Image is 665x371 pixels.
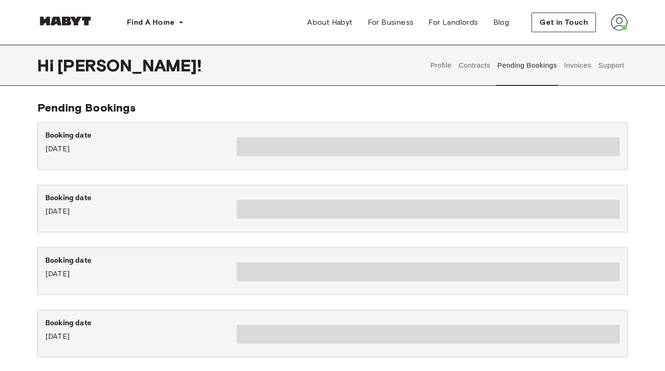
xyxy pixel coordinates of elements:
span: For Landlords [428,17,478,28]
p: Booking date [45,130,237,141]
img: avatar [611,14,628,31]
div: [DATE] [45,318,237,342]
button: Invoices [563,45,592,86]
button: Support [597,45,625,86]
div: [DATE] [45,193,237,217]
a: About Habyt [300,13,360,32]
span: Blog [493,17,510,28]
a: For Landlords [421,13,485,32]
span: Find A Home [127,17,175,28]
p: Booking date [45,318,237,329]
p: Booking date [45,193,237,204]
span: For Business [368,17,414,28]
button: Pending Bookings [496,45,558,86]
span: [PERSON_NAME] ! [57,56,202,75]
div: [DATE] [45,130,237,154]
span: About Habyt [307,17,352,28]
button: Get in Touch [532,13,596,32]
p: Booking date [45,255,237,266]
img: Habyt [37,16,93,26]
div: [DATE] [45,255,237,280]
a: Blog [486,13,517,32]
button: Find A Home [119,13,191,32]
button: Contracts [457,45,491,86]
span: Hi [37,56,57,75]
span: Get in Touch [539,17,588,28]
a: For Business [360,13,421,32]
button: Profile [429,45,453,86]
span: Pending Bookings [37,101,136,114]
div: user profile tabs [427,45,628,86]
